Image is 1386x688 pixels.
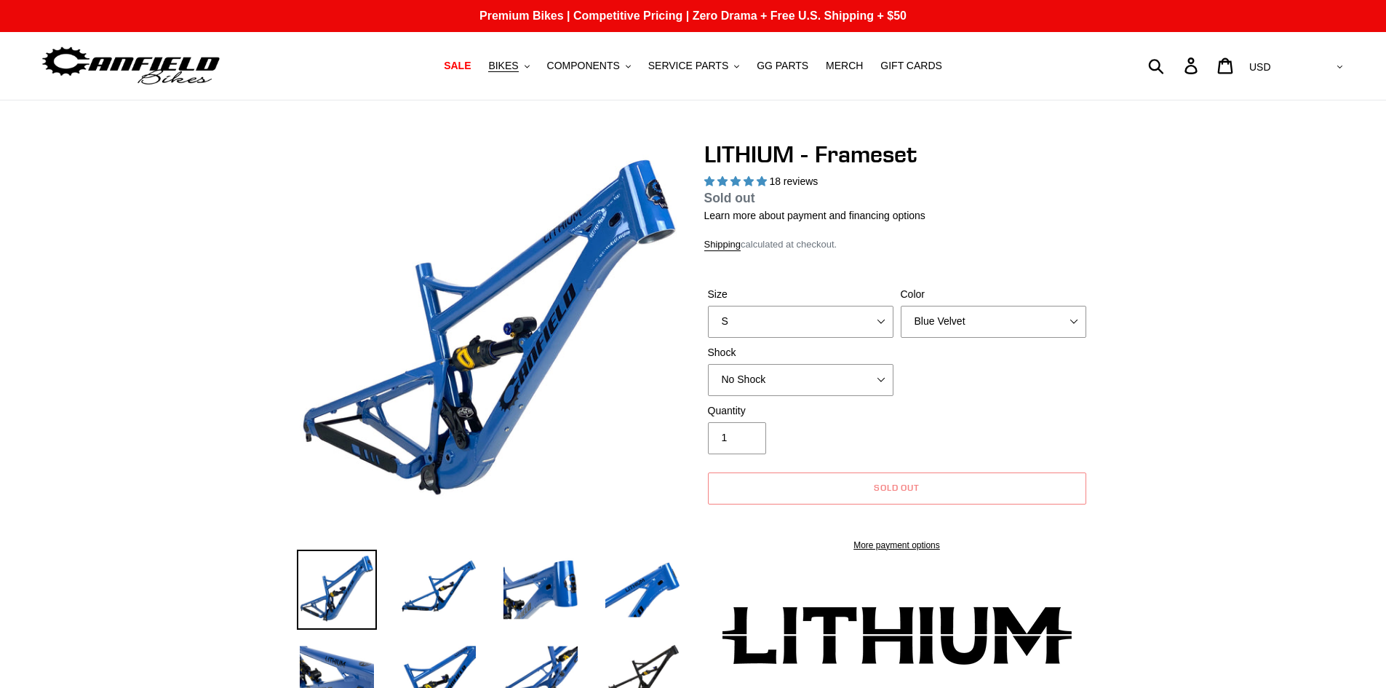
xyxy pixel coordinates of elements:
a: GG PARTS [749,56,816,76]
button: BIKES [481,56,536,76]
a: Learn more about payment and financing options [704,210,925,221]
a: GIFT CARDS [873,56,949,76]
span: BIKES [488,60,518,72]
span: SERVICE PARTS [648,60,728,72]
button: Sold out [708,472,1086,505]
label: Color [901,287,1086,302]
a: Shipping [704,239,741,251]
span: COMPONENTS [547,60,620,72]
h1: LITHIUM - Frameset [704,141,1090,168]
button: COMPONENTS [540,56,638,76]
span: 5.00 stars [704,175,770,187]
span: MERCH [826,60,863,72]
label: Shock [708,345,893,360]
img: Lithium-Logo_480x480.png [722,606,1072,665]
label: Size [708,287,893,302]
img: Load image into Gallery viewer, LITHIUM - Frameset [602,550,682,630]
input: Search [1156,50,1193,82]
span: SALE [444,60,471,72]
img: Load image into Gallery viewer, LITHIUM - Frameset [297,550,377,630]
span: Sold out [874,482,920,493]
label: Quantity [708,403,893,419]
span: Sold out [704,191,755,205]
span: GIFT CARDS [880,60,942,72]
img: Load image into Gallery viewer, LITHIUM - Frameset [501,550,581,630]
span: GG PARTS [757,60,808,72]
img: Canfield Bikes [40,43,222,89]
img: Load image into Gallery viewer, LITHIUM - Frameset [399,550,479,630]
div: calculated at checkout. [704,237,1090,252]
a: SALE [437,56,478,76]
button: SERVICE PARTS [641,56,746,76]
a: More payment options [708,539,1086,552]
span: 18 reviews [769,175,818,187]
a: MERCH [819,56,870,76]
